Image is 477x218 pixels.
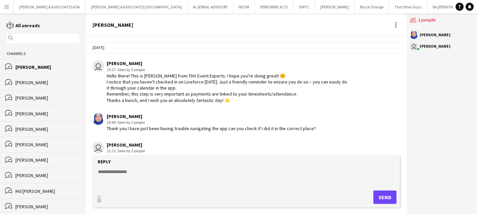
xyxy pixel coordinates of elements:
[107,60,349,66] div: [PERSON_NAME]
[107,154,290,172] div: Hi [PERSON_NAME], no its not showing check in you can check the liveforce guide sent to you , it ...
[15,188,79,194] div: Md [PERSON_NAME]
[233,0,255,13] button: NEOM
[107,113,316,119] div: [PERSON_NAME]
[15,142,79,148] div: [PERSON_NAME]
[420,33,450,37] div: [PERSON_NAME]
[255,0,294,13] button: PEREGRINE & CO
[294,0,315,13] button: DWTC
[116,148,145,153] span: · Seen by 2 people
[107,125,316,131] div: Thank you I have just been having trouble navigating the app can you check if I did it in the cor...
[107,119,316,125] div: 10:40
[15,95,79,101] div: [PERSON_NAME]
[188,0,233,13] button: ALSERKAL ADVISORY
[15,157,79,163] div: [PERSON_NAME]
[107,73,349,103] div: Hello there! This is [PERSON_NAME] from THA Event Experts. I hope you're doing great! 😊 I notice ...
[410,13,474,28] div: 2 people
[315,0,355,13] button: [PERSON_NAME]
[15,111,79,117] div: [PERSON_NAME]
[86,42,407,53] div: [DATE]
[107,148,290,154] div: 11:21
[427,0,472,13] button: Be [PERSON_NAME]
[93,22,133,28] div: [PERSON_NAME]
[15,64,79,70] div: [PERSON_NAME]
[86,0,188,13] button: [PERSON_NAME] & ASSOCIATES [GEOGRAPHIC_DATA]
[107,142,290,148] div: [PERSON_NAME]
[116,120,145,125] span: · Seen by 2 people
[7,22,40,29] a: All unreads
[15,172,79,178] div: [PERSON_NAME]
[15,126,79,132] div: [PERSON_NAME]
[107,67,349,73] div: 10:17
[116,67,145,72] span: · Seen by 2 people
[420,44,450,48] div: [PERSON_NAME]
[15,79,79,86] div: [PERSON_NAME]
[355,0,389,13] button: Black Orange
[14,0,86,13] button: [PERSON_NAME] & ASSOCIATES KSA
[373,190,396,204] button: Send
[98,159,111,165] label: Reply
[15,204,79,210] div: [PERSON_NAME]
[389,0,427,13] button: The Other Guyz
